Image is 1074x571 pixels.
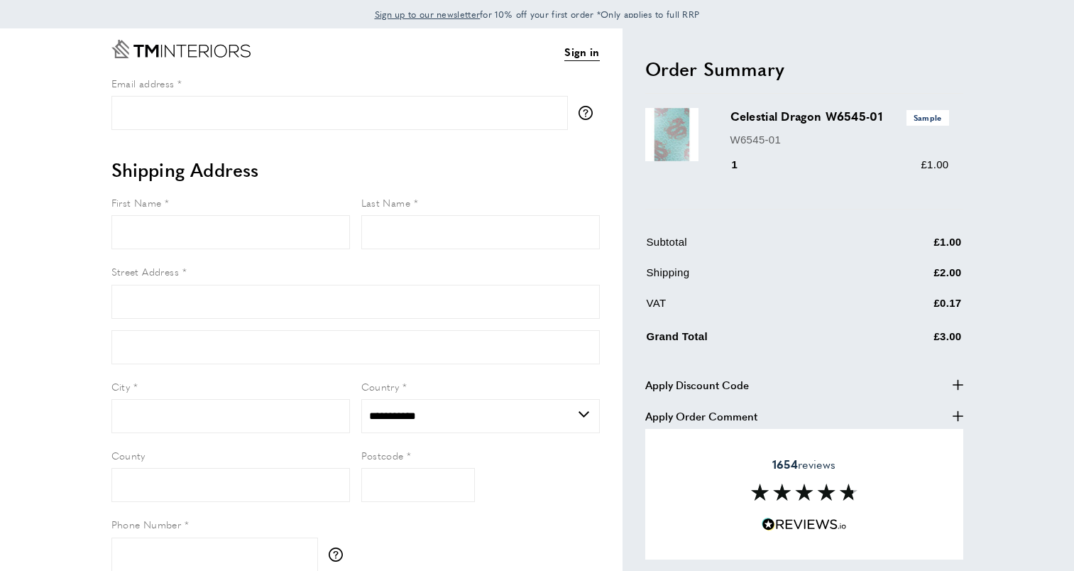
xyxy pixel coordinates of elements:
[772,457,835,472] span: reviews
[645,376,749,393] span: Apply Discount Code
[111,448,146,462] span: County
[730,131,949,148] p: W6545-01
[375,8,700,21] span: for 10% off your first order *Only applies to full RRP
[645,108,698,161] img: Celestial Dragon W6545-01
[751,484,857,501] img: Reviews section
[906,110,949,125] span: Sample
[647,325,862,356] td: Grand Total
[647,234,862,261] td: Subtotal
[111,517,182,531] span: Phone Number
[361,195,411,210] span: Last Name
[111,264,180,278] span: Street Address
[647,295,862,322] td: VAT
[645,408,757,425] span: Apply Order Comment
[730,156,758,173] div: 1
[730,108,949,125] h3: Celestial Dragon W6545-01
[564,43,599,61] a: Sign in
[762,518,847,531] img: Reviews.io 5 stars
[579,106,600,120] button: More information
[111,157,600,183] h2: Shipping Address
[921,158,948,170] span: £1.00
[864,234,962,261] td: £1.00
[111,195,162,210] span: First Name
[329,548,350,562] button: More information
[864,264,962,292] td: £2.00
[645,56,963,82] h2: Order Summary
[864,325,962,356] td: £3.00
[361,448,404,462] span: Postcode
[111,76,175,90] span: Email address
[647,264,862,292] td: Shipping
[375,7,481,21] a: Sign up to our newsletter
[111,40,251,58] a: Go to Home page
[375,8,481,21] span: Sign up to our newsletter
[864,295,962,322] td: £0.17
[111,379,131,393] span: City
[361,379,400,393] span: Country
[772,456,798,472] strong: 1654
